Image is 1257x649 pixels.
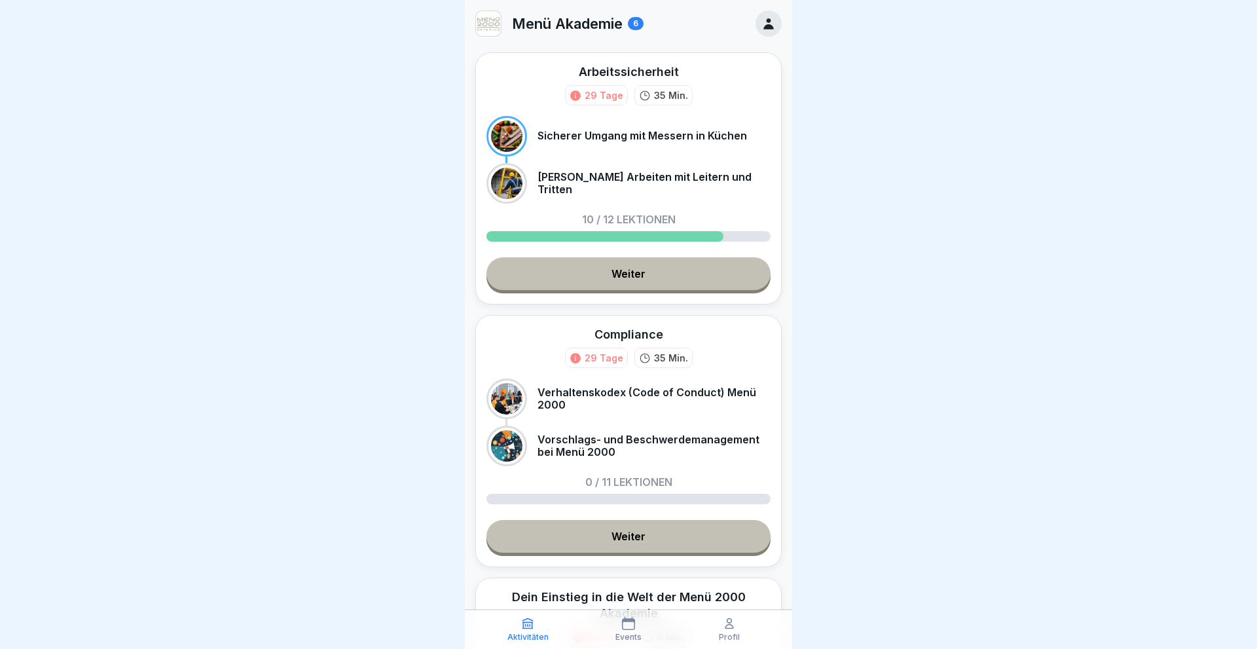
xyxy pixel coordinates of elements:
[654,351,688,365] p: 35 Min.
[585,88,623,102] div: 29 Tage
[476,11,501,36] img: v3gslzn6hrr8yse5yrk8o2yg.png
[654,88,688,102] p: 35 Min.
[585,351,623,365] div: 29 Tage
[537,130,747,142] p: Sicherer Umgang mit Messern in Küchen
[486,589,771,621] div: Dein Einstieg in die Welt der Menü 2000 Akademie
[537,386,771,411] p: Verhaltenskodex (Code of Conduct) Menü 2000
[537,171,771,196] p: [PERSON_NAME] Arbeiten mit Leitern und Tritten
[594,326,663,343] div: Compliance
[486,520,771,553] a: Weiter
[719,633,740,642] p: Profil
[585,477,672,487] p: 0 / 11 Lektionen
[507,633,549,642] p: Aktivitäten
[512,15,623,32] p: Menü Akademie
[486,257,771,290] a: Weiter
[615,633,642,642] p: Events
[582,214,676,225] p: 10 / 12 Lektionen
[628,17,644,30] div: 6
[579,64,679,80] div: Arbeitssicherheit
[537,434,771,458] p: Vorschlags- und Beschwerdemanagement bei Menü 2000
